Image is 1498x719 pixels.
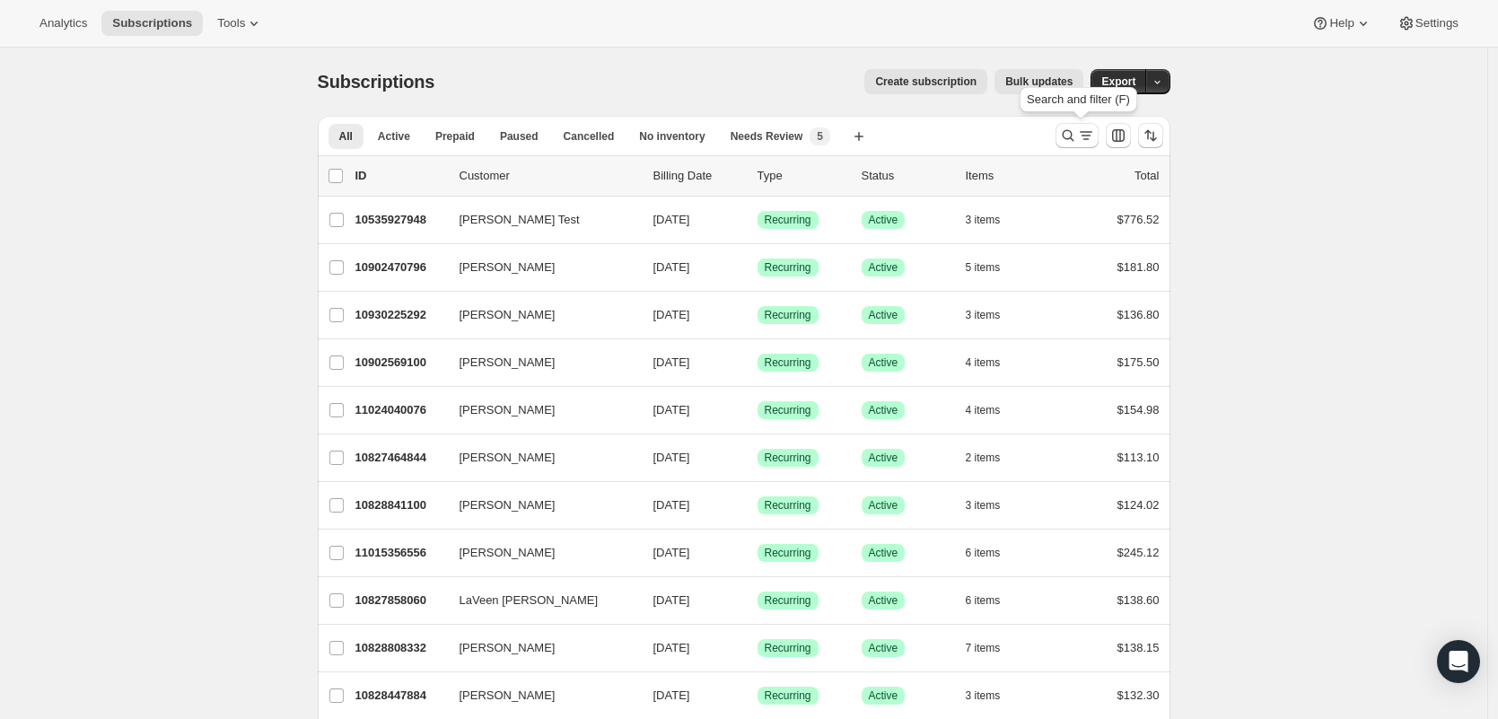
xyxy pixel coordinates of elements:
[449,681,628,710] button: [PERSON_NAME]
[765,260,811,275] span: Recurring
[355,544,445,562] p: 11015356556
[355,211,445,229] p: 10535927948
[355,259,445,276] p: 10902470796
[966,498,1001,513] span: 3 items
[217,16,245,31] span: Tools
[355,354,445,372] p: 10902569100
[653,451,690,464] span: [DATE]
[966,207,1021,232] button: 3 items
[765,641,811,655] span: Recurring
[765,213,811,227] span: Recurring
[869,498,898,513] span: Active
[869,213,898,227] span: Active
[653,308,690,321] span: [DATE]
[29,11,98,36] button: Analytics
[765,308,811,322] span: Recurring
[500,129,539,144] span: Paused
[966,350,1021,375] button: 4 items
[653,355,690,369] span: [DATE]
[1117,498,1160,512] span: $124.02
[966,588,1021,613] button: 6 items
[460,639,556,657] span: [PERSON_NAME]
[206,11,274,36] button: Tools
[862,167,951,185] p: Status
[966,641,1001,655] span: 7 items
[1415,16,1459,31] span: Settings
[653,167,743,185] p: Billing Date
[460,687,556,705] span: [PERSON_NAME]
[966,398,1021,423] button: 4 items
[1005,75,1073,89] span: Bulk updates
[817,129,823,144] span: 5
[869,593,898,608] span: Active
[765,546,811,560] span: Recurring
[449,491,628,520] button: [PERSON_NAME]
[869,688,898,703] span: Active
[355,683,1160,708] div: 10828447884[PERSON_NAME][DATE]SuccessRecurringSuccessActive3 items$132.30
[1091,69,1146,94] button: Export
[355,398,1160,423] div: 11024040076[PERSON_NAME][DATE]SuccessRecurringSuccessActive4 items$154.98
[966,636,1021,661] button: 7 items
[1437,640,1480,683] div: Open Intercom Messenger
[355,167,1160,185] div: IDCustomerBilling DateTypeStatusItemsTotal
[653,641,690,654] span: [DATE]
[355,449,445,467] p: 10827464844
[869,641,898,655] span: Active
[966,303,1021,328] button: 3 items
[435,129,475,144] span: Prepaid
[355,588,1160,613] div: 10827858060LaVeen [PERSON_NAME][DATE]SuccessRecurringSuccessActive6 items$138.60
[460,449,556,467] span: [PERSON_NAME]
[1117,451,1160,464] span: $113.10
[355,493,1160,518] div: 10828841100[PERSON_NAME][DATE]SuccessRecurringSuccessActive3 items$124.02
[653,593,690,607] span: [DATE]
[966,308,1001,322] span: 3 items
[653,498,690,512] span: [DATE]
[355,540,1160,566] div: 11015356556[PERSON_NAME][DATE]SuccessRecurringSuccessActive6 items$245.12
[355,167,445,185] p: ID
[449,206,628,234] button: [PERSON_NAME] Test
[355,687,445,705] p: 10828447884
[460,259,556,276] span: [PERSON_NAME]
[1117,641,1160,654] span: $138.15
[966,688,1001,703] span: 3 items
[765,498,811,513] span: Recurring
[1301,11,1382,36] button: Help
[449,539,628,567] button: [PERSON_NAME]
[1387,11,1469,36] button: Settings
[355,592,445,609] p: 10827858060
[355,303,1160,328] div: 10930225292[PERSON_NAME][DATE]SuccessRecurringSuccessActive3 items$136.80
[1117,593,1160,607] span: $138.60
[564,129,615,144] span: Cancelled
[994,69,1083,94] button: Bulk updates
[765,355,811,370] span: Recurring
[653,403,690,416] span: [DATE]
[1117,688,1160,702] span: $132.30
[112,16,192,31] span: Subscriptions
[355,255,1160,280] div: 10902470796[PERSON_NAME][DATE]SuccessRecurringSuccessActive5 items$181.80
[449,586,628,615] button: LaVeen [PERSON_NAME]
[864,69,987,94] button: Create subscription
[318,72,435,92] span: Subscriptions
[653,260,690,274] span: [DATE]
[460,401,556,419] span: [PERSON_NAME]
[966,546,1001,560] span: 6 items
[355,306,445,324] p: 10930225292
[966,451,1001,465] span: 2 items
[460,496,556,514] span: [PERSON_NAME]
[653,213,690,226] span: [DATE]
[731,129,803,144] span: Needs Review
[1329,16,1353,31] span: Help
[1134,167,1159,185] p: Total
[869,260,898,275] span: Active
[1117,213,1160,226] span: $776.52
[1101,75,1135,89] span: Export
[875,75,977,89] span: Create subscription
[966,355,1001,370] span: 4 items
[1138,123,1163,148] button: Sort the results
[869,355,898,370] span: Active
[460,354,556,372] span: [PERSON_NAME]
[460,306,556,324] span: [PERSON_NAME]
[966,540,1021,566] button: 6 items
[869,308,898,322] span: Active
[355,636,1160,661] div: 10828808332[PERSON_NAME][DATE]SuccessRecurringSuccessActive7 items$138.15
